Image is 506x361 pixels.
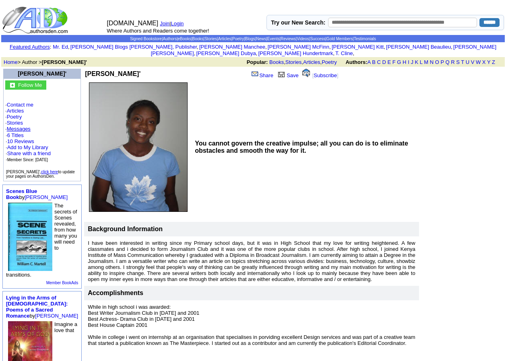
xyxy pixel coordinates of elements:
[354,51,355,56] font: i
[345,59,367,65] b: Authors:
[196,50,256,56] a: [PERSON_NAME] Dubya
[430,59,434,65] a: N
[7,144,48,150] a: Add to My Library
[53,44,68,50] a: Mr. Ed
[70,44,197,50] a: [PERSON_NAME] Blogs [PERSON_NAME], Publisher
[492,59,495,65] a: Z
[195,140,408,154] b: You cannot govern the creative impulse; all you can do is to eliminate obstacles and smooth the w...
[160,21,169,27] a: Join
[171,21,184,27] a: Login
[408,59,409,65] a: I
[466,59,469,65] a: U
[88,289,143,296] font: Accomplishments
[335,50,353,56] a: T. Cline
[445,59,449,65] a: Q
[25,194,68,200] a: [PERSON_NAME]
[247,59,502,65] font: , , ,
[18,81,42,88] a: Follow Me
[6,188,68,200] font: by
[10,44,50,50] a: Featured Authors
[487,59,490,65] a: Y
[6,295,78,319] font: by
[247,59,268,65] b: Popular:
[107,20,158,27] font: [DOMAIN_NAME]
[267,45,268,49] font: i
[420,59,423,65] a: L
[372,59,376,65] a: B
[411,59,413,65] a: J
[377,59,380,65] a: C
[163,37,176,41] a: Authors
[251,72,273,78] a: Share
[471,59,475,65] a: V
[178,37,191,41] a: eBooks
[130,37,162,41] a: Signed Bookstore
[451,59,454,65] a: R
[4,59,18,65] a: Home
[46,281,78,285] a: Member BookAds
[331,45,332,49] font: i
[2,6,70,34] img: logo_ad.gif
[6,132,51,162] font: · ·
[312,72,314,78] font: [
[461,59,464,65] a: T
[392,59,396,65] a: F
[257,51,258,56] font: i
[198,45,199,49] font: i
[41,170,58,174] a: click here
[245,37,255,41] a: Blogs
[53,44,496,56] font: , , , , , , , , , ,
[440,59,444,65] a: P
[6,203,77,278] font: The secrets of Scenes revealed, from how many you will need to transitions.
[4,59,87,65] font: > Author >
[415,59,419,65] a: K
[199,44,265,50] a: [PERSON_NAME] Manchee
[322,59,337,65] a: Poetry
[271,19,325,26] label: Try our New Search:
[18,82,42,88] font: Follow Me
[386,44,451,50] a: [PERSON_NAME] Beaulieu
[267,37,280,41] a: Events
[252,71,258,77] img: share_page.gif
[314,72,337,78] a: Subscribe
[277,71,286,77] img: library.gif
[88,240,415,282] font: I have been interested in writing since my Primary school days, but it was in High School that my...
[107,28,209,34] font: Where Authors and Readers come together!
[169,21,186,27] font: |
[195,51,196,56] font: i
[335,51,335,56] font: i
[385,45,386,49] font: i
[6,144,51,162] font: · · ·
[35,313,78,319] a: [PERSON_NAME]
[281,37,296,41] a: Reviews
[332,44,384,50] a: [PERSON_NAME] Kitt
[10,83,15,88] img: gc.jpg
[7,126,31,132] a: Messages
[476,59,481,65] a: W
[88,226,163,232] b: Background Information
[7,114,22,120] a: Poetry
[310,37,325,41] a: Success
[302,69,310,77] img: alert.gif
[403,59,406,65] a: H
[268,44,329,50] a: [PERSON_NAME] McFinn
[456,59,460,65] a: S
[151,44,496,56] a: [PERSON_NAME] [PERSON_NAME]
[10,44,51,50] font: :
[204,37,217,41] a: Stories
[256,37,266,41] a: News
[397,59,401,65] a: G
[269,59,284,65] a: Books
[7,120,23,126] a: Stories
[18,70,66,77] a: [PERSON_NAME]'
[7,102,33,108] a: Contact me
[8,203,52,271] img: 68634.jpg
[276,72,299,78] a: Save
[354,37,376,41] a: Testimonials
[5,126,31,132] font: ·
[482,59,486,65] a: X
[7,158,48,162] font: Member Since: [DATE]
[218,37,231,41] a: Articles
